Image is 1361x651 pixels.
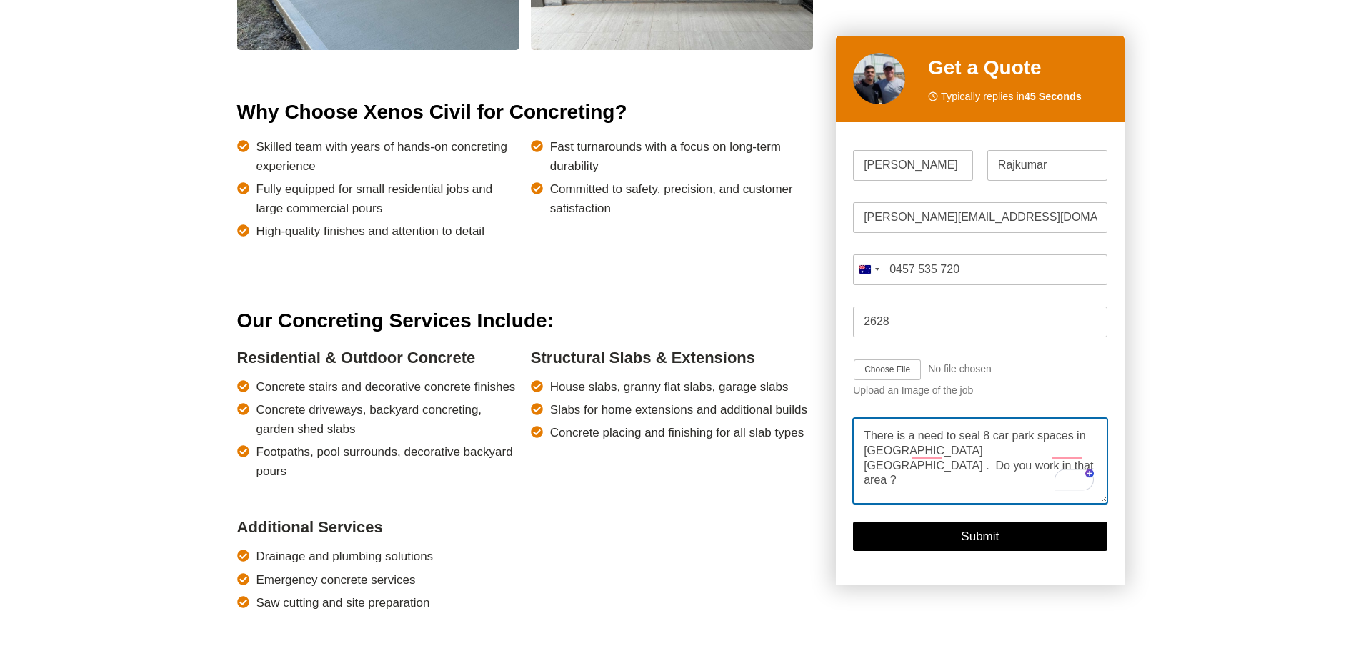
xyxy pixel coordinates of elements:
[853,522,1107,552] button: Submit
[853,385,1107,397] div: Upload an Image of the job
[256,137,519,176] span: Skilled team with years of hands-on concreting experience
[256,400,519,439] span: Concrete driveways, backyard concreting, garden shed slabs
[550,377,789,397] span: House slabs, granny flat slabs, garage slabs
[256,547,434,566] span: Drainage and plumbing solutions
[256,377,516,397] span: Concrete stairs and decorative concrete finishes
[853,254,1107,285] input: Mobile
[256,442,519,481] span: Footpaths, pool surrounds, decorative backyard pours
[941,89,1082,105] span: Typically replies in
[550,423,804,442] span: Concrete placing and finishing for all slab types
[256,593,430,612] span: Saw cutting and site preparation
[550,400,807,419] span: Slabs for home extensions and additional builds
[256,570,416,590] span: Emergency concrete services
[987,150,1107,181] input: Last Name
[256,179,519,218] span: Fully equipped for small residential jobs and large commercial pours
[550,179,813,218] span: Committed to safety, precision, and customer satisfaction
[1025,91,1082,102] strong: 45 Seconds
[853,254,884,285] button: Selected country
[256,222,484,241] span: High-quality finishes and attention to detail
[237,515,519,539] h4: Additional Services
[237,97,814,127] h2: Why Choose Xenos Civil for Concreting?
[853,150,973,181] input: First Name
[550,137,813,176] span: Fast turnarounds with a focus on long-term durability
[531,346,813,369] h4: Structural Slabs & Extensions
[928,53,1107,83] h2: Get a Quote
[853,419,1107,505] textarea: To enrich screen reader interactions, please activate Accessibility in Grammarly extension settings
[853,307,1107,337] input: Post Code: E.g 2000
[853,202,1107,233] input: Email
[237,346,519,369] h4: Residential & Outdoor Concrete
[237,306,814,336] h2: Our Concreting Services Include:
